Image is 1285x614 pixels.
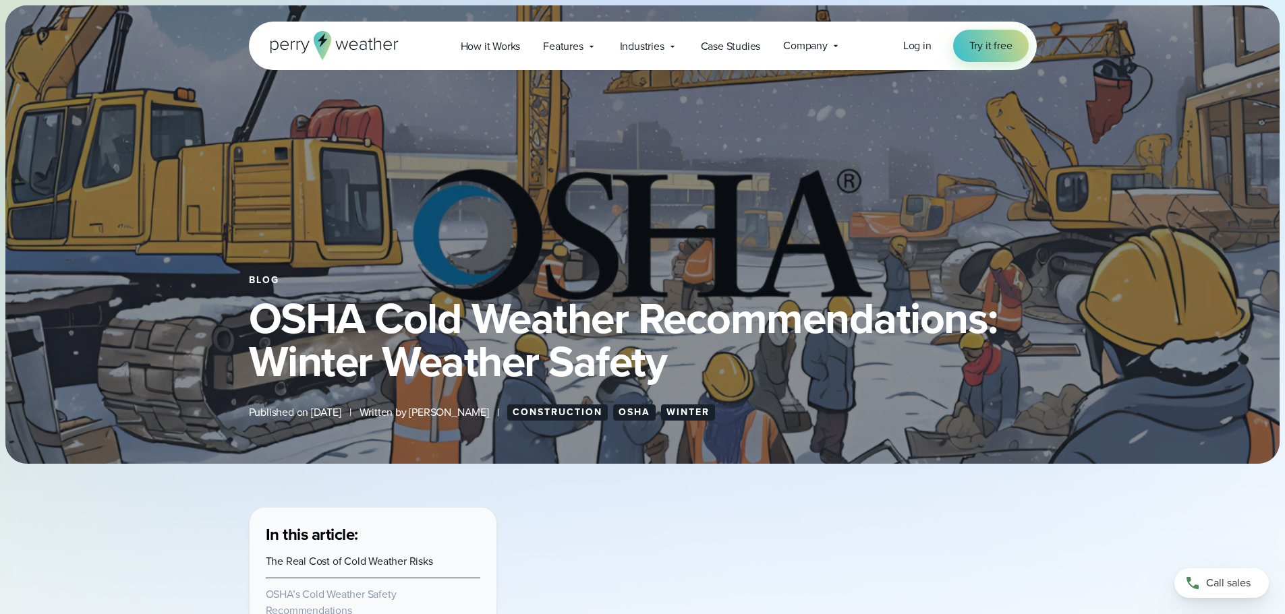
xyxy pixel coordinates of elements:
span: How it Works [461,38,521,55]
span: Company [783,38,828,54]
span: | [497,404,499,421]
a: Construction [507,404,608,421]
span: | [349,404,351,421]
div: Blog [249,275,1037,286]
a: Winter [661,404,715,421]
a: Call sales [1174,568,1269,598]
span: Log in [903,38,932,53]
iframe: Listen to a Podcast on How to Stay Safe in Winter Weather Video [586,507,1037,574]
span: Written by [PERSON_NAME] [360,404,489,421]
a: OSHA [613,404,656,421]
a: How it Works [449,32,532,60]
a: Log in [903,38,932,54]
a: Try it free [953,30,1029,62]
span: Try it free [969,38,1012,54]
span: Published on [DATE] [249,404,341,421]
h1: OSHA Cold Weather Recommendations: Winter Weather Safety [249,297,1037,383]
span: Features [543,38,583,55]
span: Call sales [1206,575,1251,591]
span: Industries [620,38,664,55]
a: The Real Cost of Cold Weather Risks [266,553,433,569]
span: Case Studies [701,38,761,55]
a: Case Studies [689,32,772,60]
h3: In this article: [266,524,480,545]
